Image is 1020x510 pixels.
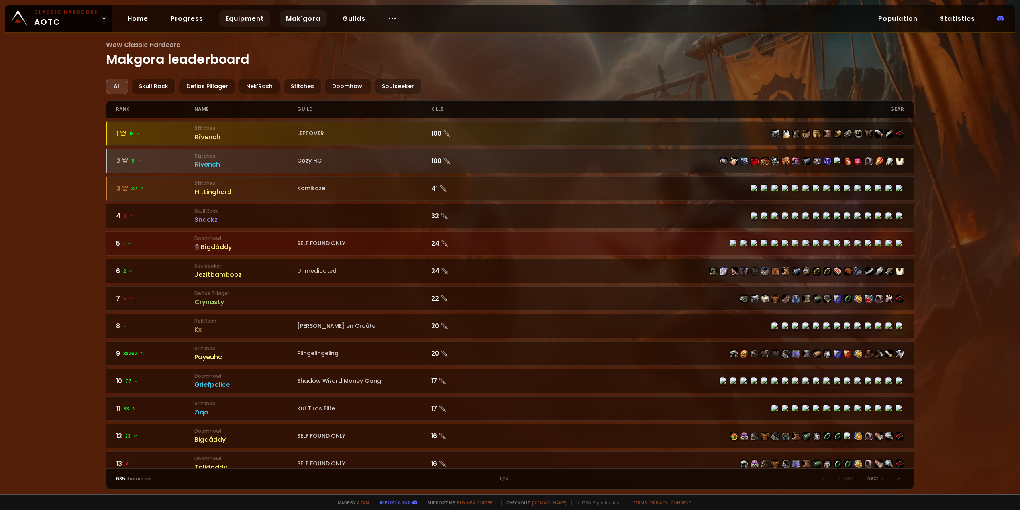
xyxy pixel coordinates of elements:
[671,500,692,506] a: Consent
[875,157,883,165] img: item-18842
[802,157,810,165] img: item-14629
[865,157,873,165] img: item-14331
[431,293,510,303] div: 22
[813,267,821,275] img: item-18500
[194,352,297,362] div: Payeuhc
[116,321,195,331] div: 8
[834,460,841,468] img: item-12011
[802,267,810,275] img: item-16712
[720,157,728,165] img: item-22267
[813,460,821,468] img: item-9428
[116,349,195,358] div: 9
[194,325,297,335] div: Kx
[116,266,195,276] div: 6
[782,267,790,275] img: item-16711
[297,432,431,440] div: SELF FOUND ONLY
[885,460,893,468] img: item-1207
[5,5,112,32] a: Classic HardcoreAOTC
[854,432,862,440] img: item-209612
[792,295,800,303] img: item-10410
[761,432,769,440] img: item-4119
[650,500,667,506] a: Privacy
[116,293,195,303] div: 7
[875,432,883,440] img: item-7736
[325,79,371,94] div: Doomhowl
[116,211,195,221] div: 4
[431,321,510,331] div: 20
[834,432,841,440] img: item-12011
[854,157,862,165] img: item-20036
[632,500,647,506] a: Terms
[740,460,748,468] img: item-7413
[116,459,195,469] div: 13
[124,213,133,220] span: 3
[106,424,914,448] a: 1223 DoomhowlBigdåddySELF FOUND ONLY16 item-10588item-13088item-9894item-4119item-13117item-15157...
[502,476,509,482] small: / 14
[116,238,195,248] div: 5
[885,295,893,303] img: item-890
[123,295,133,302] span: 5
[865,432,873,440] img: item-13121
[422,500,496,506] span: Support me,
[896,460,904,468] img: item-4087
[813,130,821,138] img: item-5327
[116,128,195,138] div: 1
[751,267,759,275] img: item-14637
[813,157,821,165] img: item-16801
[194,372,297,380] small: Doomhowl
[195,132,297,142] div: Rîvench
[195,152,297,159] small: Stitches
[431,101,510,118] div: kills
[195,187,297,197] div: Hittinghard
[761,350,769,358] img: item-49
[571,500,619,506] span: v. d752d5 - production
[194,435,297,445] div: Bigdåddy
[297,239,431,248] div: SELF FOUND ONLY
[297,267,431,275] div: Unmedicated
[357,500,369,506] a: a fan
[532,500,567,506] a: [DOMAIN_NAME]
[896,157,904,165] img: item-5976
[116,431,195,441] div: 12
[823,130,831,138] img: item-11853
[297,322,431,330] div: [PERSON_NAME] en Croûte
[431,349,510,358] div: 20
[751,432,759,440] img: item-9894
[854,130,862,138] img: item-5351
[116,183,195,193] div: 3
[194,427,297,435] small: Doomhowl
[771,350,779,358] img: item-7407
[123,350,145,357] span: 38262
[106,40,914,50] span: Wow Classic Hardcore
[730,432,738,440] img: item-10588
[129,130,141,137] span: 18
[432,156,510,166] div: 100
[125,433,138,440] span: 23
[709,267,717,275] img: item-11925
[792,130,800,138] img: item-3313
[865,295,873,303] img: item-4381
[195,159,297,169] div: Rivench
[34,9,98,16] small: Classic Hardcore
[792,432,800,440] img: item-9885
[740,295,748,303] img: item-4385
[802,460,810,468] img: item-9885
[34,9,98,28] span: AOTC
[431,238,510,248] div: 24
[813,432,821,440] img: item-18238
[872,10,924,27] a: Population
[123,405,136,412] span: 93
[106,286,914,311] a: 75 Defias PillagerCrynasty22 item-4385item-10657item-148item-2041item-6468item-10410item-1121item...
[854,295,862,303] img: item-209611
[782,157,790,165] img: item-19683
[823,350,831,358] img: item-7690
[875,295,883,303] img: item-2059
[280,10,327,27] a: Mak'gora
[194,215,297,224] div: Snackz
[123,240,132,247] span: 1
[194,101,297,118] div: name
[431,266,510,276] div: 24
[194,262,297,270] small: Soulseeker
[896,432,904,440] img: item-4087
[131,158,142,165] span: 9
